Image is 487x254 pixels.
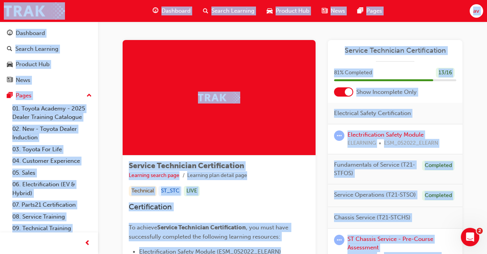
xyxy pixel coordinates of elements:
span: Product Hub [276,7,309,15]
span: prev-icon [85,239,90,248]
span: guage-icon [7,30,13,37]
a: News [3,73,95,87]
a: ST Chassis Service - Pre-Course Assessment [347,236,433,251]
iframe: Intercom live chat [461,228,479,246]
a: Search Learning [3,42,95,56]
div: Pages [16,91,32,100]
span: Search Learning [211,7,254,15]
span: Fundamentals of Service (T21-STFOS) [334,160,416,178]
span: Service Technician Certification [157,224,246,231]
li: Learning plan detail page [187,171,247,180]
span: guage-icon [153,6,158,16]
div: Completed [422,160,455,171]
div: Technical [129,186,157,196]
img: Trak [4,2,65,20]
button: Pages [3,89,95,103]
div: Product Hub [16,60,50,69]
div: Dashboard [16,29,45,38]
span: car-icon [7,61,13,68]
span: Chassis Service (T21-STCHS) [334,213,411,222]
a: 07. Parts21 Certification [9,199,95,211]
span: pages-icon [7,92,13,99]
span: 2 [477,228,483,234]
button: DashboardSearch LearningProduct HubNews [3,25,95,89]
a: 02. New - Toyota Dealer Induction [9,123,95,144]
a: pages-iconPages [351,3,388,19]
span: search-icon [203,6,208,16]
span: Service Technician Certification [129,161,244,170]
a: Service Technician Certification [334,46,456,55]
div: News [16,76,30,85]
span: , you must have successfully completed the following learning resources: [129,224,290,240]
a: guage-iconDashboard [146,3,197,19]
a: 01. Toyota Academy - 2025 Dealer Training Catalogue [9,103,95,123]
a: Dashboard [3,26,95,40]
span: search-icon [7,46,12,53]
div: Search Learning [15,45,58,53]
a: 04. Customer Experience [9,155,95,167]
span: learningRecordVerb_ATTEMPT-icon [334,235,344,245]
button: av [470,4,483,18]
div: Completed [422,190,455,201]
a: 08. Service Training [9,211,95,223]
span: news-icon [7,77,13,84]
span: Dashboard [161,7,191,15]
img: Trak [198,92,240,104]
span: Show Incomplete Only [356,88,417,97]
a: 06. Electrification (EV & Hybrid) [9,179,95,199]
span: car-icon [267,6,273,16]
span: Electrical Safety Certification [334,109,411,118]
span: learningRecordVerb_ATTEMPT-icon [334,130,344,141]
a: 03. Toyota For Life [9,144,95,155]
span: News [331,7,345,15]
div: ST_STC [158,186,182,196]
span: Service Operations (T21-STSO) [334,190,416,199]
span: av [473,7,479,15]
span: Pages [366,7,382,15]
a: news-iconNews [316,3,351,19]
div: LIVE [184,186,200,196]
a: Electrification Safety Module [347,131,424,138]
span: Certification [129,202,172,211]
span: news-icon [322,6,327,16]
a: search-iconSearch Learning [197,3,261,19]
span: To achieve [129,224,157,231]
div: 13 / 16 [436,68,455,78]
a: Learning search page [129,172,180,179]
a: 09. Technical Training [9,222,95,234]
a: Product Hub [3,57,95,72]
span: ELEARNING [347,139,376,148]
a: 05. Sales [9,167,95,179]
a: car-iconProduct Hub [261,3,316,19]
span: 81 % Completed [334,69,372,77]
span: up-icon [86,91,92,101]
span: ESM_052022_ELEARN [384,139,438,148]
span: pages-icon [357,6,363,16]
